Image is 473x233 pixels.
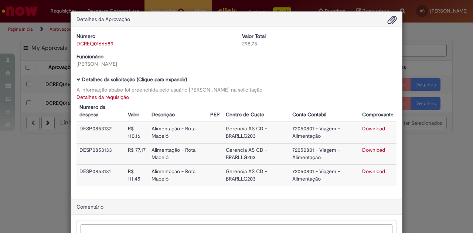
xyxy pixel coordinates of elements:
[289,122,359,143] td: 72050801 - Viagem - Alimentação
[76,16,130,23] span: Detalhes da Aprovação
[76,101,125,122] th: Numero da despesa
[242,40,397,47] div: 298,78
[76,86,397,93] div: A informação abaixo foi preenchida pelo usuário [PERSON_NAME] na solicitação
[76,165,125,186] td: DESP0853131
[149,122,207,143] td: Alimentação - Rota Maceió
[76,122,125,143] td: DESP0853132
[125,122,149,143] td: R$ 110,16
[76,94,129,100] a: Detalhes da requisição
[362,147,385,153] a: Download
[76,143,125,165] td: DESP0853133
[82,76,187,83] b: Detalhes da solicitação (Clique para expandir)
[223,165,289,186] td: Gerencia AS CD - BRARLLG203
[223,122,289,143] td: Gerencia AS CD - BRARLLG203
[207,101,223,122] th: PEP
[149,101,207,122] th: Descrição
[223,101,289,122] th: Centro de Custo
[125,143,149,165] td: R$ 77,17
[242,33,266,40] b: Valor Total
[359,101,397,122] th: Comprovante
[125,101,149,122] th: Valor
[76,60,231,68] div: [PERSON_NAME]
[149,165,207,186] td: Alimentação - Rota Maceió
[125,165,149,186] td: R$ 111,45
[289,165,359,186] td: 72050801 - Viagem - Alimentação
[362,168,385,175] a: Download
[289,101,359,122] th: Conta Contábil
[149,143,207,165] td: Alimentação - Rota Maceió
[76,33,95,40] b: Número
[76,77,397,82] h5: Detalhes da solicitação (Clique para expandir)
[76,203,103,210] span: Comentário
[76,40,113,47] a: DCREQ0166689
[76,53,103,60] b: Funcionário
[223,143,289,165] td: Gerencia AS CD - BRARLLG203
[289,143,359,165] td: 72050801 - Viagem - Alimentação
[362,125,385,132] a: Download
